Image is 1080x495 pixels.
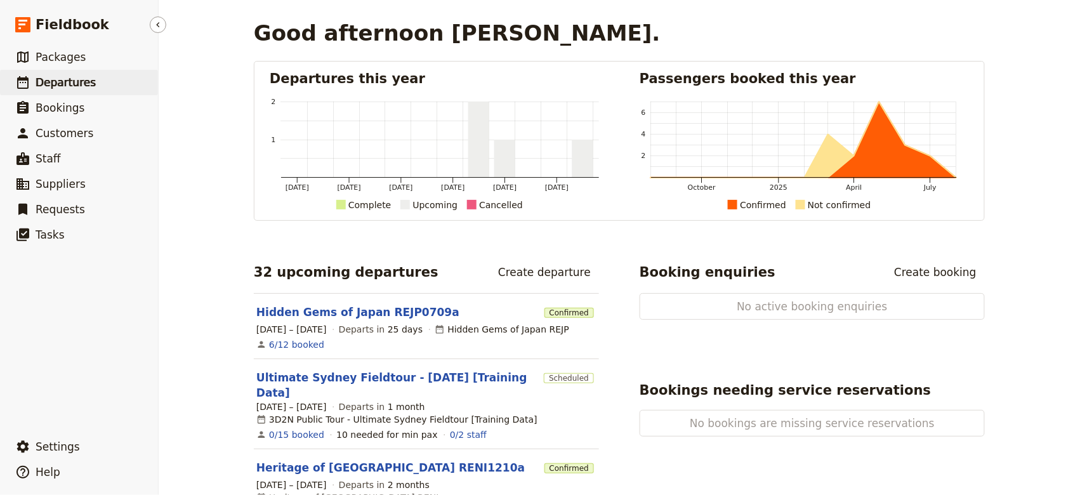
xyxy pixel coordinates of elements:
[412,197,458,213] div: Upcoming
[36,440,80,453] span: Settings
[388,324,423,334] span: 25 days
[923,183,937,192] tspan: July
[544,308,594,318] span: Confirmed
[339,400,425,413] span: Departs in
[272,136,276,144] tspan: 1
[544,463,594,473] span: Confirmed
[256,370,539,400] a: Ultimate Sydney Fieldtour - [DATE] [Training Data]
[36,466,60,478] span: Help
[338,183,361,192] tspan: [DATE]
[256,478,327,491] span: [DATE] – [DATE]
[36,15,109,34] span: Fieldbook
[640,381,931,400] h2: Bookings needing service reservations
[435,323,569,336] div: Hidden Gems of Japan REJP
[256,305,459,320] a: Hidden Gems of Japan REJP0709a
[339,478,430,491] span: Departs in
[479,197,523,213] div: Cancelled
[336,428,438,441] div: 10 needed for min pax
[150,16,166,33] button: Hide menu
[36,152,61,165] span: Staff
[256,413,537,426] div: 3D2N Public Tour - Ultimate Sydney Fieldtour [Training Data]
[388,480,430,490] span: 2 months
[348,197,391,213] div: Complete
[390,183,413,192] tspan: [DATE]
[339,323,423,336] span: Departs in
[36,228,65,241] span: Tasks
[740,197,786,213] div: Confirmed
[36,51,86,63] span: Packages
[640,263,775,282] h2: Booking enquiries
[490,261,599,283] a: Create departure
[270,69,599,88] h2: Departures this year
[254,263,438,282] h2: 32 upcoming departures
[36,178,86,190] span: Suppliers
[642,130,646,138] tspan: 4
[269,338,324,351] a: View the bookings for this departure
[846,183,862,192] tspan: April
[640,69,969,88] h2: Passengers booked this year
[256,400,327,413] span: [DATE] – [DATE]
[545,183,569,192] tspan: [DATE]
[36,127,93,140] span: Customers
[886,261,985,283] a: Create booking
[441,183,464,192] tspan: [DATE]
[36,203,85,216] span: Requests
[256,460,525,475] a: Heritage of [GEOGRAPHIC_DATA] RENI1210a
[36,102,84,114] span: Bookings
[254,20,661,46] h1: Good afternoon [PERSON_NAME].
[808,197,871,213] div: Not confirmed
[450,428,487,441] a: 0/2 staff
[681,299,944,314] span: No active booking enquiries
[272,98,276,106] tspan: 2
[36,76,96,89] span: Departures
[286,183,309,192] tspan: [DATE]
[642,152,646,160] tspan: 2
[256,323,327,336] span: [DATE] – [DATE]
[388,402,425,412] span: 1 month
[688,183,716,192] tspan: October
[681,416,944,431] span: No bookings are missing service reservations
[544,373,594,383] span: Scheduled
[770,183,787,192] tspan: 2025
[642,109,646,117] tspan: 6
[493,183,517,192] tspan: [DATE]
[269,428,324,441] a: View the bookings for this departure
